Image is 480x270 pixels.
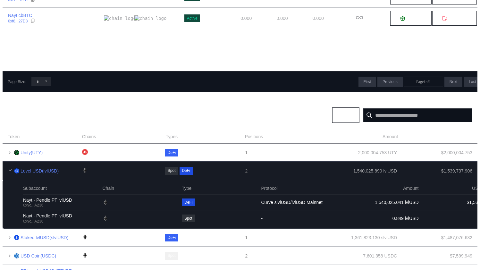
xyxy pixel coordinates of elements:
div: 1 [245,235,316,240]
button: Deposit [390,11,432,26]
div: Nayt - Pendle PT lvlUSD [23,197,101,203]
a: Staked lvlUSD(slvlUSD) [21,235,68,240]
div: $ 7,599.949 [450,253,472,259]
div: Spot [168,253,176,258]
span: USD Value [451,133,472,140]
img: chain logo [82,252,88,258]
button: Next [444,77,463,87]
span: Chain [338,113,348,117]
span: Next [450,80,458,84]
div: Spot [184,216,192,221]
td: 0.000 [288,8,324,29]
div: DeFi [182,168,190,173]
div: 0x9c...A236 [23,203,101,207]
div: Chain [103,185,181,192]
a: Unity(UTY) [21,150,43,156]
div: 7,601.358 USDC [363,253,397,259]
div: Subaccount [23,185,101,192]
img: lvlusd-logo.png [14,168,19,173]
div: Amount [341,185,419,192]
img: 1 [103,215,108,221]
img: chain logo [82,167,88,173]
span: Amount [383,133,398,140]
button: Previous [377,77,403,87]
a: USD Coin(USDC) [21,253,56,259]
div: 0.849 lvlUSD [392,215,419,221]
span: Previous [383,80,398,84]
img: chain logo [82,234,88,240]
div: Positions [8,112,34,119]
button: Withdraw [432,11,477,26]
button: First [358,77,376,87]
button: Chain [332,107,359,123]
div: 2 [245,253,316,259]
span: Page 1 of 1 [416,80,431,84]
div: DeFi [184,200,192,205]
span: First [364,80,371,84]
div: 1,540,025.041 lvlUSD [375,199,418,205]
img: chain logo [82,149,88,155]
img: chain logo [104,15,136,21]
span: Positions [245,133,263,140]
div: $ 2,000,004.753 [441,150,472,156]
span: Chains [82,133,96,140]
div: DeFi [168,150,176,155]
div: 1,361,823.130 slvlUSD [351,235,397,240]
td: 0.000 [205,8,252,29]
div: Type [182,185,260,192]
div: - [261,215,340,221]
td: 0.000 [252,8,288,29]
img: lvlusd-logo.png [14,235,19,240]
img: usdc.png [14,253,19,258]
div: 2 [245,168,316,174]
div: 0x9c...A236 [23,219,101,224]
div: $ 1,487,076.632 [441,235,472,240]
img: chain logo [134,15,166,21]
div: 1,540,025.890 lvlUSD [353,168,397,174]
div: Curve slvlUSD/lvlUSD Mainnet [261,199,340,205]
div: Page Size: [8,80,26,84]
span: Token [8,133,20,140]
span: Types [166,133,178,140]
div: Active [187,16,198,21]
div: $ 1,539,737.906 [441,168,472,174]
span: Last [469,80,476,84]
span: Deposit [408,16,421,21]
img: 1 [103,199,108,205]
div: Protocol [261,185,340,192]
div: 2,000,004.753 UTY [358,150,397,156]
div: DeFi [168,235,176,240]
div: Nayt - Pendle PT lvlUSD [23,213,101,219]
div: Spot [168,168,176,173]
span: Withdraw [450,16,467,21]
a: Level USD(lvlUSD) [21,168,59,174]
div: 1 [245,150,316,156]
div: 0xf8...27D8 [8,19,28,23]
div: Nayt cbBTC [8,13,35,18]
img: UTY_token.jpg [14,150,19,155]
